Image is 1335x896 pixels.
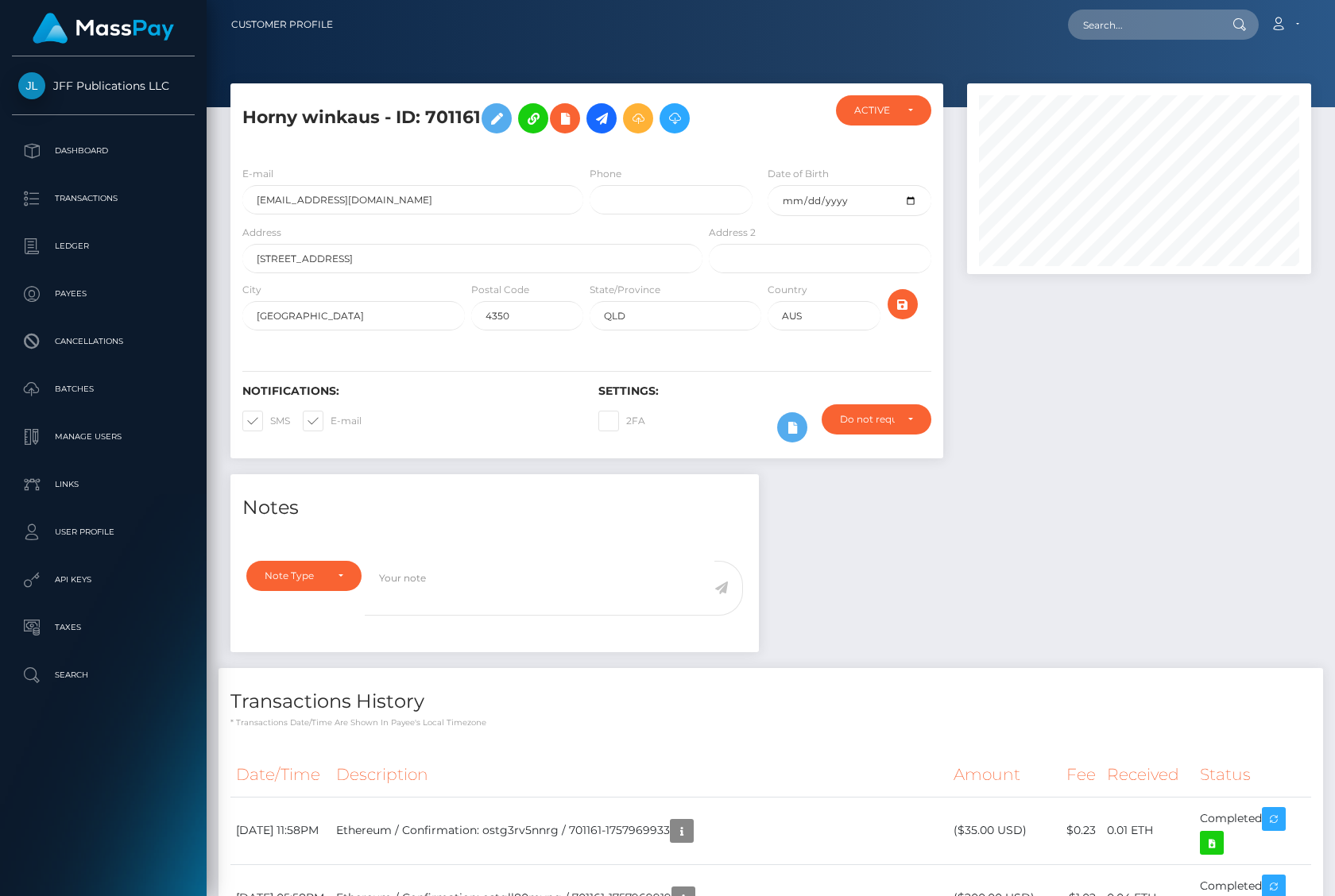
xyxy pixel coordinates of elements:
[12,608,195,647] a: Taxes
[230,688,1311,716] h4: Transactions History
[18,520,188,544] p: User Profile
[840,413,895,426] div: Do not require
[948,753,1053,797] th: Amount
[230,797,331,864] td: [DATE] 11:58PM
[12,465,195,504] a: Links
[242,411,290,431] label: SMS
[709,226,756,240] label: Address 2
[1194,753,1311,797] th: Status
[12,560,195,600] a: API Keys
[12,179,195,218] a: Transactions
[18,72,45,99] img: JFF Publications LLC
[590,167,621,181] label: Phone
[18,330,188,353] p: Cancellations
[246,561,362,591] button: Note Type
[303,411,362,431] label: E-mail
[18,663,188,687] p: Search
[242,283,261,297] label: City
[12,131,195,171] a: Dashboard
[230,753,331,797] th: Date/Time
[18,425,188,449] p: Manage Users
[18,568,188,592] p: API Keys
[822,404,931,434] button: Do not require
[242,167,273,181] label: E-mail
[18,616,188,639] p: Taxes
[1101,753,1194,797] th: Received
[1101,797,1194,864] td: 0.01 ETH
[471,283,529,297] label: Postal Code
[854,104,894,117] div: ACTIVE
[242,384,575,398] h6: Notifications:
[1194,797,1311,864] td: Completed
[18,377,188,401] p: Batches
[12,512,195,552] a: User Profile
[12,79,195,93] span: JFF Publications LLC
[598,384,931,398] h6: Settings:
[768,283,807,297] label: Country
[12,274,195,314] a: Payees
[230,716,1311,728] p: * Transactions date/time are shown in payee's local timezone
[12,655,195,695] a: Search
[242,95,694,141] h5: Horny winkaus - ID: 701161
[18,282,188,306] p: Payees
[768,167,829,181] label: Date of Birth
[1053,753,1101,797] th: Fee
[265,570,325,582] div: Note Type
[12,322,195,361] a: Cancellations
[18,187,188,210] p: Transactions
[33,13,174,44] img: MassPay Logo
[1068,10,1217,40] input: Search...
[598,411,645,431] label: 2FA
[18,473,188,496] p: Links
[12,417,195,457] a: Manage Users
[12,369,195,409] a: Batches
[18,234,188,258] p: Ledger
[231,8,333,41] a: Customer Profile
[948,797,1053,864] td: ($35.00 USD)
[242,226,281,240] label: Address
[12,226,195,266] a: Ledger
[331,797,948,864] td: Ethereum / Confirmation: ostg3rv5nnrg / 701161-1757969933
[836,95,931,126] button: ACTIVE
[586,103,617,133] a: Initiate Payout
[242,494,747,522] h4: Notes
[331,753,948,797] th: Description
[1053,797,1101,864] td: $0.23
[590,283,660,297] label: State/Province
[18,139,188,163] p: Dashboard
